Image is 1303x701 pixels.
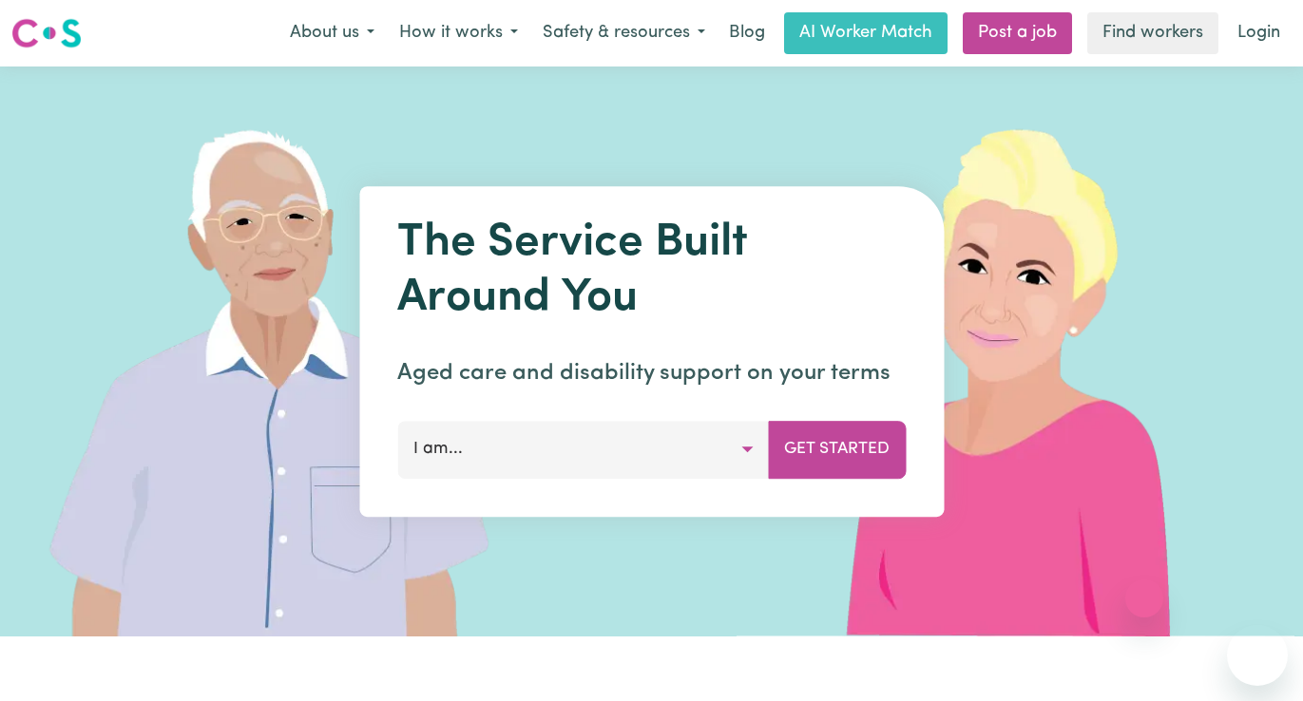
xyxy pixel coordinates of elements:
button: Get Started [768,421,906,478]
a: Find workers [1087,12,1218,54]
button: How it works [387,13,530,53]
iframe: Close message [1125,579,1163,617]
img: Careseekers logo [11,16,82,50]
a: Blog [718,12,776,54]
button: About us [278,13,387,53]
a: Post a job [963,12,1072,54]
button: Safety & resources [530,13,718,53]
button: I am... [397,421,769,478]
h1: The Service Built Around You [397,217,906,326]
iframe: Button to launch messaging window [1227,625,1288,686]
a: Login [1226,12,1292,54]
a: AI Worker Match [784,12,948,54]
a: Careseekers logo [11,11,82,55]
p: Aged care and disability support on your terms [397,356,906,390]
